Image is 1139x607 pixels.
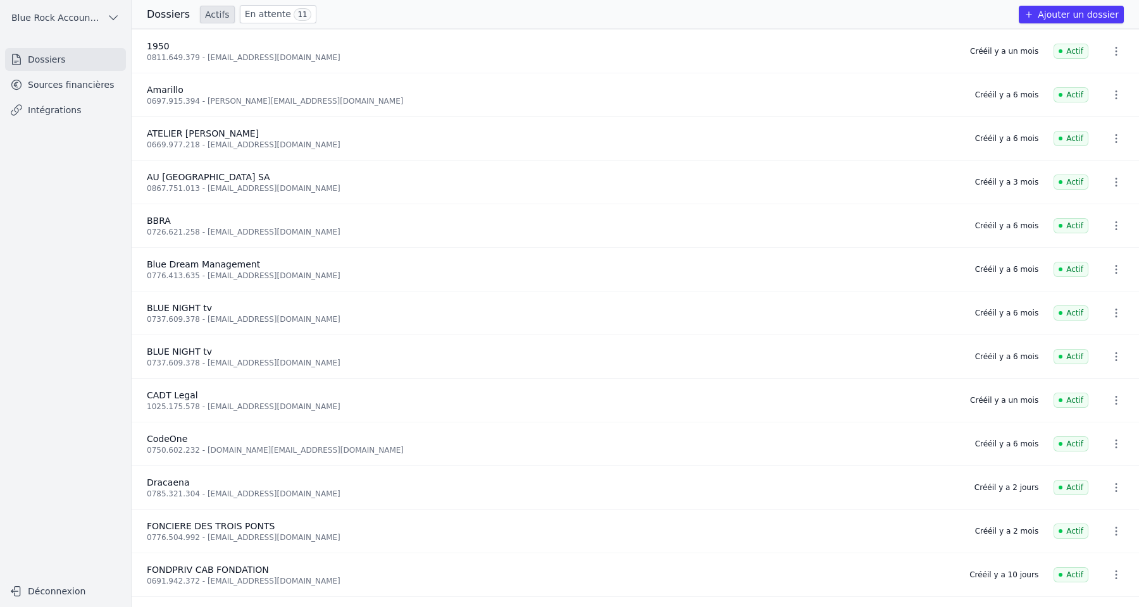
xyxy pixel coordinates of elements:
[147,477,189,487] span: Dracaena
[1054,524,1088,539] span: Actif
[1054,436,1088,451] span: Actif
[147,128,259,138] span: ATELIER [PERSON_NAME]
[975,439,1038,449] div: Créé il y a 6 mois
[240,5,316,23] a: En attente 11
[147,314,960,324] div: 0737.609.378 - [EMAIL_ADDRESS][DOMAIN_NAME]
[147,259,260,269] span: Blue Dream Management
[1054,175,1088,190] span: Actif
[975,133,1038,144] div: Créé il y a 6 mois
[147,521,275,531] span: FONCIERE DES TROIS PONTS
[147,172,270,182] span: AU [GEOGRAPHIC_DATA] SA
[975,221,1038,231] div: Créé il y a 6 mois
[1054,131,1088,146] span: Actif
[147,445,960,455] div: 0750.602.232 - [DOMAIN_NAME][EMAIL_ADDRESS][DOMAIN_NAME]
[5,99,126,121] a: Intégrations
[147,565,269,575] span: FONDPRIV CAB FONDATION
[5,48,126,71] a: Dossiers
[1019,6,1124,23] button: Ajouter un dossier
[970,46,1038,56] div: Créé il y a un mois
[1054,305,1088,321] span: Actif
[294,8,311,21] span: 11
[147,576,954,586] div: 0691.942.372 - [EMAIL_ADDRESS][DOMAIN_NAME]
[147,227,960,237] div: 0726.621.258 - [EMAIL_ADDRESS][DOMAIN_NAME]
[147,489,959,499] div: 0785.321.304 - [EMAIL_ADDRESS][DOMAIN_NAME]
[147,390,198,400] span: CADT Legal
[5,73,126,96] a: Sources financières
[970,395,1038,405] div: Créé il y a un mois
[975,264,1038,274] div: Créé il y a 6 mois
[5,8,126,28] button: Blue Rock Accounting
[147,85,184,95] span: Amarillo
[147,358,960,368] div: 0737.609.378 - [EMAIL_ADDRESS][DOMAIN_NAME]
[11,11,102,24] span: Blue Rock Accounting
[975,308,1038,318] div: Créé il y a 6 mois
[147,346,212,357] span: BLUE NIGHT tv
[147,7,190,22] h3: Dossiers
[147,96,960,106] div: 0697.915.394 - [PERSON_NAME][EMAIL_ADDRESS][DOMAIN_NAME]
[147,402,955,412] div: 1025.175.578 - [EMAIL_ADDRESS][DOMAIN_NAME]
[147,183,960,193] div: 0867.751.013 - [EMAIL_ADDRESS][DOMAIN_NAME]
[147,216,171,226] span: BBRA
[975,90,1038,100] div: Créé il y a 6 mois
[974,482,1038,493] div: Créé il y a 2 jours
[975,177,1038,187] div: Créé il y a 3 mois
[1054,480,1088,495] span: Actif
[147,52,955,63] div: 0811.649.379 - [EMAIL_ADDRESS][DOMAIN_NAME]
[147,303,212,313] span: BLUE NIGHT tv
[1054,44,1088,59] span: Actif
[147,532,960,543] div: 0776.504.992 - [EMAIL_ADDRESS][DOMAIN_NAME]
[1054,393,1088,408] span: Actif
[975,526,1038,536] div: Créé il y a 2 mois
[1054,87,1088,102] span: Actif
[147,271,960,281] div: 0776.413.635 - [EMAIL_ADDRESS][DOMAIN_NAME]
[975,352,1038,362] div: Créé il y a 6 mois
[1054,349,1088,364] span: Actif
[147,140,960,150] div: 0669.977.218 - [EMAIL_ADDRESS][DOMAIN_NAME]
[147,434,187,444] span: CodeOne
[147,41,170,51] span: 1950
[969,570,1038,580] div: Créé il y a 10 jours
[200,6,235,23] a: Actifs
[1054,567,1088,582] span: Actif
[1054,218,1088,233] span: Actif
[5,581,126,601] button: Déconnexion
[1054,262,1088,277] span: Actif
